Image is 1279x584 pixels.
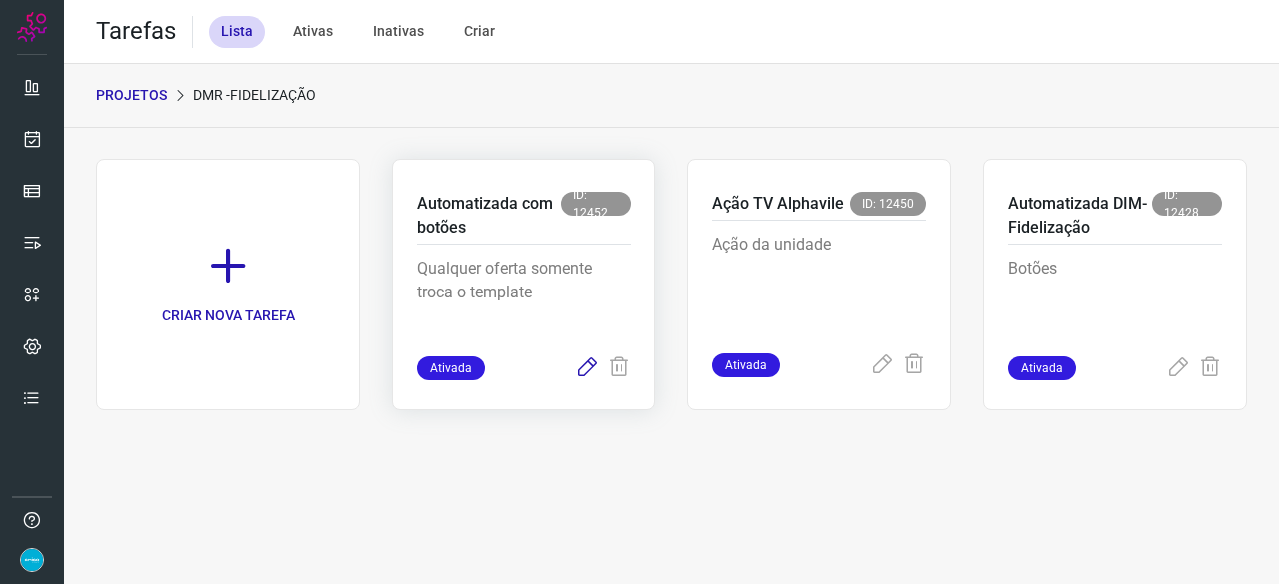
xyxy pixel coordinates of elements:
h2: Tarefas [96,17,176,46]
p: Automatizada com botões [417,192,561,240]
p: CRIAR NOVA TAREFA [162,305,295,326]
div: Inativas [361,16,436,48]
div: Ativas [281,16,345,48]
p: Ação TV Alphavile [712,192,844,216]
img: 4352b08165ebb499c4ac5b335522ff74.png [20,548,44,572]
span: Ativada [712,353,780,377]
span: Ativada [417,356,485,380]
span: ID: 12450 [850,192,926,216]
span: ID: 12452 [561,192,631,216]
span: Ativada [1008,356,1076,380]
p: Qualquer oferta somente troca o template [417,257,631,356]
p: DMR -Fidelização [193,85,316,106]
p: Automatizada DIM- Fidelização [1008,192,1152,240]
p: Botões [1008,257,1222,356]
div: Criar [452,16,507,48]
img: Logo [17,12,47,42]
p: PROJETOS [96,85,167,106]
div: Lista [209,16,265,48]
a: CRIAR NOVA TAREFA [96,159,360,410]
p: Ação da unidade [712,233,926,332]
span: ID: 12428 [1152,192,1222,216]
